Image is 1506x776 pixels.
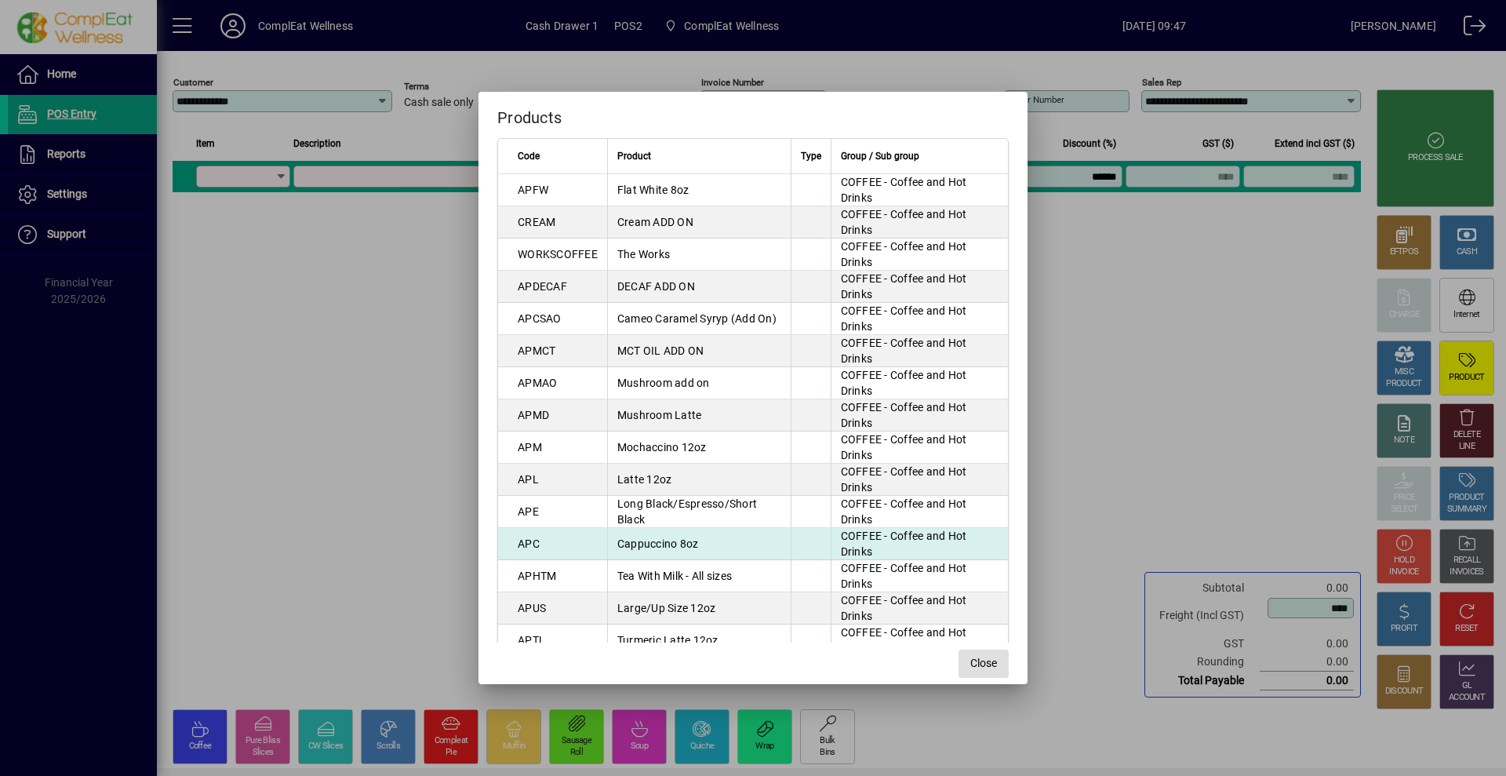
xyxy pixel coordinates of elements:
td: The Works [607,239,791,271]
span: Close [970,655,997,672]
button: Close [959,650,1009,678]
td: Mochaccino 12oz [607,432,791,464]
div: APC [518,536,540,552]
td: Mushroom add on [607,367,791,399]
div: APM [518,439,542,455]
td: Long Black/Espresso/Short Black [607,496,791,528]
div: APTL [518,632,545,648]
span: Code [518,148,540,165]
span: Type [801,148,821,165]
td: COFFEE - Coffee and Hot Drinks [831,625,1008,657]
td: MCT OIL ADD ON [607,335,791,367]
td: Tea With Milk - All sizes [607,560,791,592]
td: COFFEE - Coffee and Hot Drinks [831,560,1008,592]
td: COFFEE - Coffee and Hot Drinks [831,399,1008,432]
td: COFFEE - Coffee and Hot Drinks [831,592,1008,625]
td: COFFEE - Coffee and Hot Drinks [831,174,1008,206]
td: COFFEE - Coffee and Hot Drinks [831,496,1008,528]
span: Group / Sub group [841,148,919,165]
td: COFFEE - Coffee and Hot Drinks [831,367,1008,399]
td: Flat White 8oz [607,174,791,206]
div: APUS [518,600,546,616]
td: Large/Up Size 12oz [607,592,791,625]
div: CREAM [518,214,555,230]
h2: Products [478,92,1028,137]
td: COFFEE - Coffee and Hot Drinks [831,464,1008,496]
div: APMAO [518,375,557,391]
div: APFW [518,182,548,198]
td: COFFEE - Coffee and Hot Drinks [831,271,1008,303]
td: COFFEE - Coffee and Hot Drinks [831,335,1008,367]
td: Cameo Caramel Syryp (Add On) [607,303,791,335]
td: COFFEE - Coffee and Hot Drinks [831,206,1008,239]
div: APCSAO [518,311,562,326]
div: WORKSCOFFEE [518,246,598,262]
td: Cream ADD ON [607,206,791,239]
td: Cappuccino 8oz [607,528,791,560]
div: APE [518,504,539,519]
td: DECAF ADD ON [607,271,791,303]
span: Product [617,148,651,165]
div: APMD [518,407,549,423]
td: COFFEE - Coffee and Hot Drinks [831,303,1008,335]
td: Latte 12oz [607,464,791,496]
td: COFFEE - Coffee and Hot Drinks [831,528,1008,560]
td: COFFEE - Coffee and Hot Drinks [831,432,1008,464]
td: COFFEE - Coffee and Hot Drinks [831,239,1008,271]
td: Turmeric Latte 12oz [607,625,791,657]
div: APDECAF [518,279,567,294]
div: APL [518,472,539,487]
div: APHTM [518,568,556,584]
div: APMCT [518,343,555,359]
td: Mushroom Latte [607,399,791,432]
